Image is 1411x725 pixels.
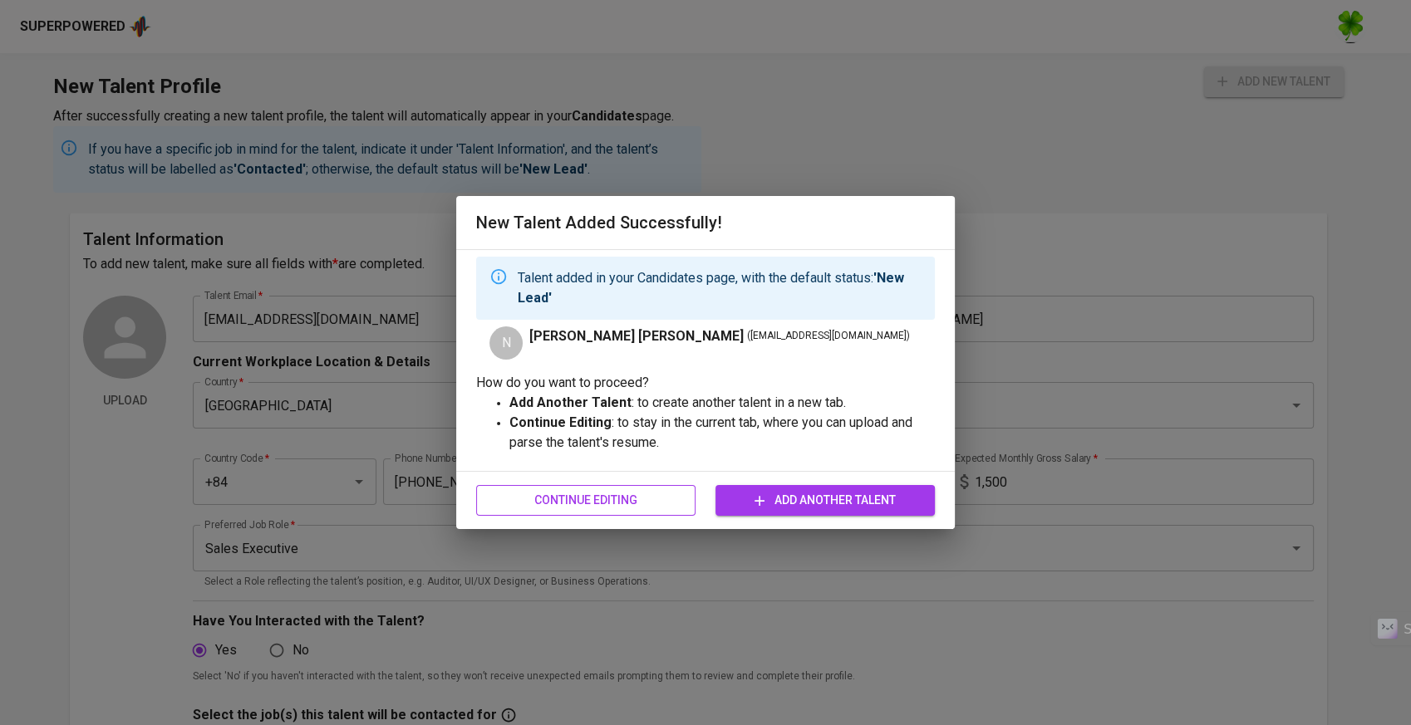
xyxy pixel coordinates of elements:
[518,268,922,308] p: Talent added in your Candidates page, with the default status:
[476,373,935,393] p: How do you want to proceed?
[715,485,935,516] button: Add Another Talent
[529,326,744,346] span: [PERSON_NAME] [PERSON_NAME]
[729,490,922,511] span: Add Another Talent
[476,209,935,236] h6: New Talent Added Successfully!
[509,413,935,453] p: : to stay in the current tab, where you can upload and parse the talent's resume.
[747,328,910,345] span: ( [EMAIL_ADDRESS][DOMAIN_NAME] )
[489,326,523,360] div: N
[489,490,682,511] span: Continue Editing
[476,485,696,516] button: Continue Editing
[509,414,612,430] strong: Continue Editing
[509,394,632,410] strong: Add Another Talent
[509,393,935,413] p: : to create another talent in a new tab.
